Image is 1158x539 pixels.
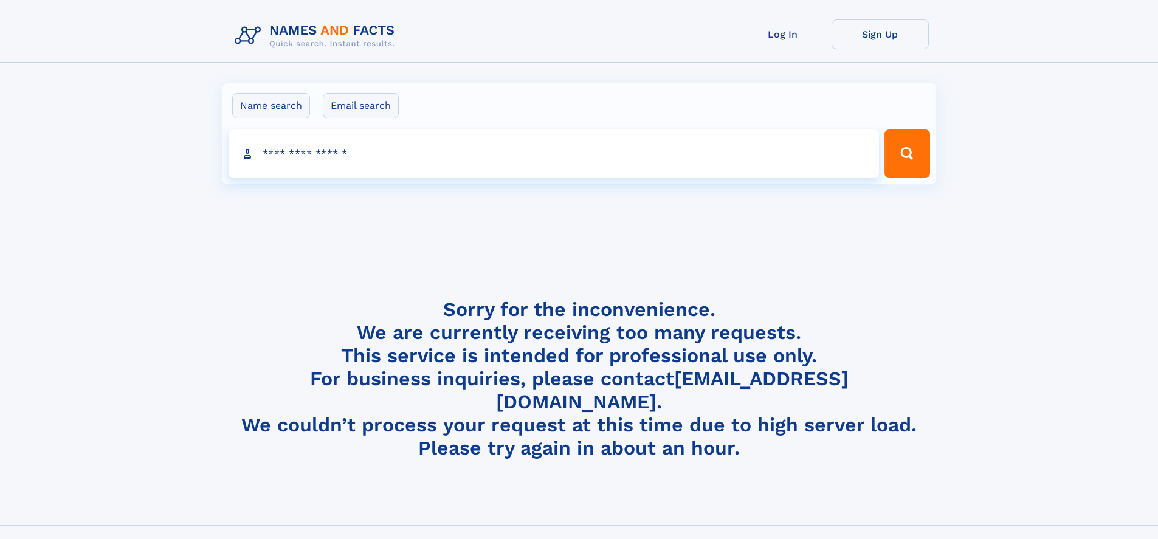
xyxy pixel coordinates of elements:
[734,19,832,49] a: Log In
[232,93,310,118] label: Name search
[230,298,929,460] h4: Sorry for the inconvenience. We are currently receiving too many requests. This service is intend...
[832,19,929,49] a: Sign Up
[496,367,849,413] a: [EMAIL_ADDRESS][DOMAIN_NAME]
[323,93,399,118] label: Email search
[230,19,405,52] img: Logo Names and Facts
[884,129,929,178] button: Search Button
[229,129,880,178] input: search input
